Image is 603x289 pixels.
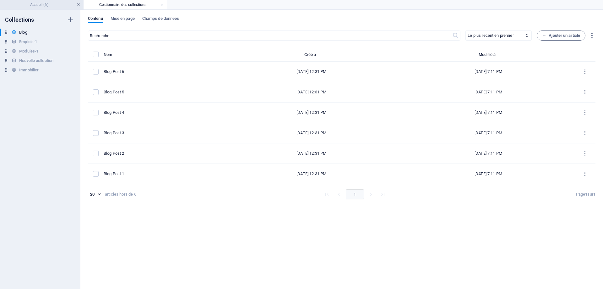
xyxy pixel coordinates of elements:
div: [DATE] 7:11 PM [408,89,569,95]
div: [DATE] 7:11 PM [408,110,569,115]
font: 1 [585,192,587,197]
div: [DATE] 7:11 PM [408,69,569,75]
div: [DATE] 7:11 PM [408,130,569,136]
font: 6 [134,192,136,197]
font: Nouvelle collection [19,58,53,63]
font: Emplois-1 [19,39,37,44]
font: 1 [593,192,595,197]
div: [DATE] 12:31 PM [225,130,398,136]
font: Nom [104,52,112,57]
font: Champs de données [142,16,179,21]
font: Page [576,192,585,197]
font: Créé à [304,52,316,57]
div: Blog Post 6 [104,69,215,75]
font: Collections [5,16,34,23]
div: [DATE] 7:11 PM [408,151,569,156]
font: sur [587,192,593,197]
nav: navigation par pagination [321,189,388,199]
font: Mise en page [111,16,135,21]
input: Recherche [88,31,452,41]
div: [DATE] 12:31 PM [225,151,398,156]
div: Blog Post 5 [104,89,215,95]
font: Gestionnaire des collections [99,3,146,7]
button: Ajouter un article [537,31,585,41]
table: liste des articles [88,51,595,184]
font: Ajouter un article [549,33,580,38]
font: Modules-1 [19,49,38,53]
div: [DATE] 12:31 PM [225,171,398,177]
div: Blog Post 2 [104,151,215,156]
div: 20 [88,192,102,197]
button: page 1 [346,189,364,199]
font: Contenu [88,16,103,21]
font: Immobilier [19,68,39,72]
font: 20 [90,192,95,197]
div: Blog Post 1 [104,171,215,177]
font: articles hors de [105,192,133,197]
div: [DATE] 12:31 PM [225,69,398,75]
div: Blog Post 3 [104,130,215,136]
font: Modifié à [479,52,496,57]
font: Accueil (fr) [30,3,48,7]
div: [DATE] 12:31 PM [225,110,398,115]
div: [DATE] 7:11 PM [408,171,569,177]
div: Blog Post 4 [104,110,215,115]
div: [DATE] 12:31 PM [225,89,398,95]
font: Blog [19,30,27,35]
